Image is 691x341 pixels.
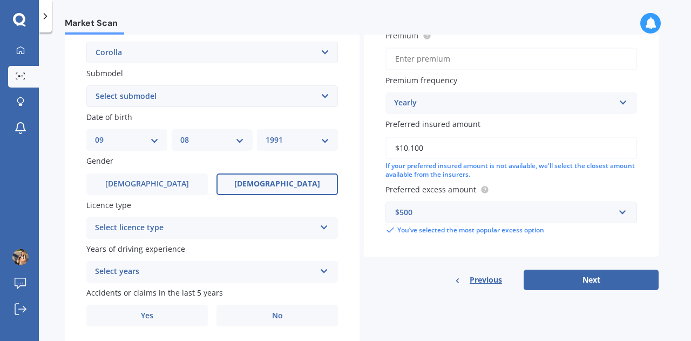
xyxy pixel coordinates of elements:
span: Previous [470,272,502,288]
input: Enter amount [385,137,637,159]
span: Preferred excess amount [385,184,476,195]
span: Premium [385,30,418,41]
span: Submodel [86,68,123,78]
div: Select licence type [95,222,315,235]
img: cb3a76a25d565a7ca3452d1517bf2d05 [12,249,29,265]
input: Enter premium [385,48,637,70]
span: Yes [141,311,153,320]
span: No [272,311,283,320]
span: Date of birth [86,112,132,122]
div: You’ve selected the most popular excess option [385,225,637,235]
div: Yearly [394,97,614,110]
button: Next [524,270,659,290]
span: Accidents or claims in the last 5 years [86,287,223,298]
span: Preferred insured amount [385,119,480,130]
div: If your preferred insured amount is not available, we'll select the closest amount available from... [385,162,637,180]
span: Years of driving experience [86,244,185,254]
span: [DEMOGRAPHIC_DATA] [234,179,320,189]
span: Gender [86,156,113,166]
span: Premium frequency [385,75,457,85]
span: [DEMOGRAPHIC_DATA] [105,179,189,189]
div: Select years [95,265,315,278]
div: $500 [395,206,614,218]
span: Licence type [86,200,131,210]
span: Market Scan [65,18,124,32]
